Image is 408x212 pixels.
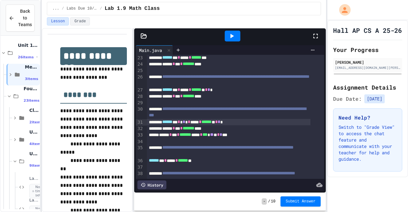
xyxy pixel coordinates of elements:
span: Back to Teams [18,8,32,28]
span: Due Date: [333,95,362,103]
div: 36 [136,158,144,164]
h2: Assignment Details [333,83,402,92]
div: 28 [136,93,144,100]
div: [PERSON_NAME] [335,59,400,65]
button: Lesson [47,17,69,26]
h1: Hall AP CS A 25-26 [333,26,402,35]
span: ... [52,6,59,11]
span: Unit 1: Using Objects and Methods [18,42,39,48]
h3: Need Help? [339,114,397,121]
div: 29 [136,100,144,106]
div: 35 [136,145,144,158]
span: 23 items [24,99,40,103]
span: 26 items [18,55,34,59]
p: Switch to "Grade View" to access the chat feature and communicate with your teacher for help and ... [339,124,397,162]
button: Grade [70,17,90,26]
button: Back to Teams [6,4,35,32]
span: [DATE] [364,94,385,103]
span: Unit 1: Labs due 9/24 [29,151,39,157]
span: • [36,55,38,60]
div: 38 [136,171,144,184]
div: 26 [136,74,144,87]
span: Lab 1.0 [PERSON_NAME] I Am [29,176,39,181]
span: No time set [29,184,48,199]
span: 9 items [29,164,43,168]
span: 3 items [25,77,38,81]
span: 4 items [29,142,43,146]
div: 32 [136,126,144,132]
span: / [62,6,64,11]
div: Main.java [136,47,165,54]
div: 27 [136,87,144,93]
span: - [262,198,266,205]
span: 2 items [29,120,43,124]
div: [EMAIL_ADDRESS][DOMAIN_NAME][PERSON_NAME] [335,65,400,70]
span: Methods and Objects [25,64,39,70]
button: Submit Answer [280,196,321,207]
span: / [100,6,102,11]
div: 31 [136,119,144,126]
div: 30 [136,106,144,119]
div: My Account [332,3,352,17]
div: 37 [136,164,144,171]
span: Submit Answer [286,199,316,204]
span: Lab 1.9 Math Class [105,5,160,12]
div: 33 [136,132,144,138]
div: History [137,180,166,189]
div: 24 [136,61,144,68]
span: Classwork [29,107,39,113]
span: Unit 1 Notes: Foundations of Java [29,129,39,135]
div: 23 [136,55,144,61]
span: Labs Due 10/24 [67,6,97,11]
h2: Your Progress [333,45,402,54]
div: Main.java [136,45,173,55]
span: Lab 1.1 Quoted String [29,198,39,203]
div: 25 [136,68,144,74]
span: Foundations of [GEOGRAPHIC_DATA] [24,86,39,91]
span: 10 [271,199,275,204]
div: 34 [136,139,144,145]
span: / [268,199,270,204]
